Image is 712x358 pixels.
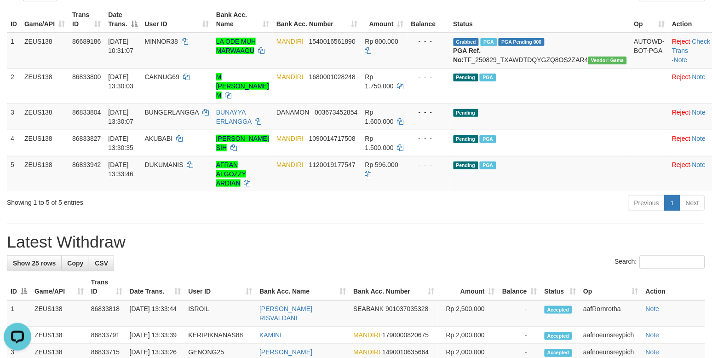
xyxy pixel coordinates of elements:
a: AFRAN ALGOZZY ARDIAN [216,161,246,187]
a: Note [646,349,660,356]
input: Search: [640,255,705,269]
span: MANDIRI [353,332,380,339]
th: Game/API: activate to sort column ascending [31,274,87,300]
th: Balance: activate to sort column ascending [499,274,541,300]
span: [DATE] 13:30:07 [108,109,133,125]
span: MANDIRI [276,135,304,142]
span: Copy 1790000820675 to clipboard [382,332,429,339]
span: CAKNUG69 [145,73,179,81]
td: ISROIL [184,300,256,327]
a: CSV [89,255,114,271]
td: 1 [7,33,21,69]
span: DUKUMANIS [145,161,184,168]
span: Copy 003673452854 to clipboard [315,109,357,116]
a: [PERSON_NAME] SIH [216,135,269,151]
span: Accepted [545,332,572,340]
div: - - - [411,108,446,117]
th: Trans ID: activate to sort column ascending [87,274,126,300]
span: 86833800 [72,73,101,81]
span: 86833942 [72,161,101,168]
td: ZEUS138 [21,68,69,104]
th: Date Trans.: activate to sort column ascending [126,274,185,300]
a: Note [646,306,660,313]
div: - - - [411,134,446,143]
h1: Latest Withdraw [7,233,705,251]
a: M [PERSON_NAME] M [216,73,269,99]
th: ID [7,6,21,33]
td: - [499,327,541,344]
span: CSV [95,260,108,267]
span: AKUBABI [145,135,173,142]
span: Accepted [545,349,572,357]
a: Note [692,73,706,81]
th: Balance [408,6,450,33]
td: 86833818 [87,300,126,327]
span: Marked by aafnoeunsreypich [480,74,496,81]
th: Bank Acc. Number: activate to sort column ascending [273,6,362,33]
span: Pending [454,135,478,143]
span: MINNOR38 [145,38,178,45]
td: [DATE] 13:33:39 [126,327,185,344]
a: KAMINI [259,332,281,339]
td: 1 [7,300,31,327]
td: aafnoeunsreypich [580,327,643,344]
th: Op: activate to sort column ascending [580,274,643,300]
td: 4 [7,130,21,156]
th: Bank Acc. Name: activate to sort column ascending [212,6,273,33]
a: Note [692,109,706,116]
a: Reject [672,135,691,142]
span: Copy [67,260,83,267]
th: Status [450,6,631,33]
td: 5 [7,156,21,191]
td: 3 [7,104,21,130]
th: Bank Acc. Name: activate to sort column ascending [256,274,350,300]
span: Pending [454,74,478,81]
div: Showing 1 to 5 of 5 entries [7,194,290,207]
span: SEABANK [353,306,384,313]
a: [PERSON_NAME] [259,349,312,356]
td: [DATE] 13:33:44 [126,300,185,327]
td: AUTOWD-BOT-PGA [631,33,669,69]
th: ID: activate to sort column descending [7,274,31,300]
span: MANDIRI [276,73,304,81]
td: ZEUS138 [31,327,87,344]
th: User ID: activate to sort column ascending [184,274,256,300]
span: 86833804 [72,109,101,116]
td: 2 [7,68,21,104]
td: - [499,300,541,327]
th: Amount: activate to sort column ascending [362,6,408,33]
a: Note [692,161,706,168]
td: ZEUS138 [21,33,69,69]
span: PGA Pending [499,38,545,46]
td: ZEUS138 [21,104,69,130]
span: DANAMON [276,109,310,116]
span: Copy 1540016561890 to clipboard [309,38,356,45]
span: Rp 1.600.000 [365,109,394,125]
a: Copy [61,255,89,271]
div: - - - [411,37,446,46]
span: 86689186 [72,38,101,45]
th: Status: activate to sort column ascending [541,274,580,300]
span: Accepted [545,306,572,314]
th: Game/API: activate to sort column ascending [21,6,69,33]
th: Amount: activate to sort column ascending [438,274,499,300]
span: [DATE] 10:31:07 [108,38,133,54]
span: Marked by aafkaynarin [481,38,497,46]
span: Copy 901037035328 to clipboard [385,306,428,313]
span: Grabbed [454,38,479,46]
a: LA ODE MUH MARWAAGU [216,38,256,54]
td: ZEUS138 [31,300,87,327]
td: Rp 2,000,000 [438,327,499,344]
a: Note [692,135,706,142]
span: Rp 596.000 [365,161,398,168]
a: Reject [672,161,691,168]
div: - - - [411,72,446,81]
span: BUNGERLANGGA [145,109,199,116]
b: PGA Ref. No: [454,47,481,64]
a: Previous [628,195,665,211]
a: Reject [672,38,691,45]
span: Pending [454,109,478,117]
label: Search: [615,255,705,269]
a: Next [680,195,705,211]
span: Copy 1120019177547 to clipboard [309,161,356,168]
